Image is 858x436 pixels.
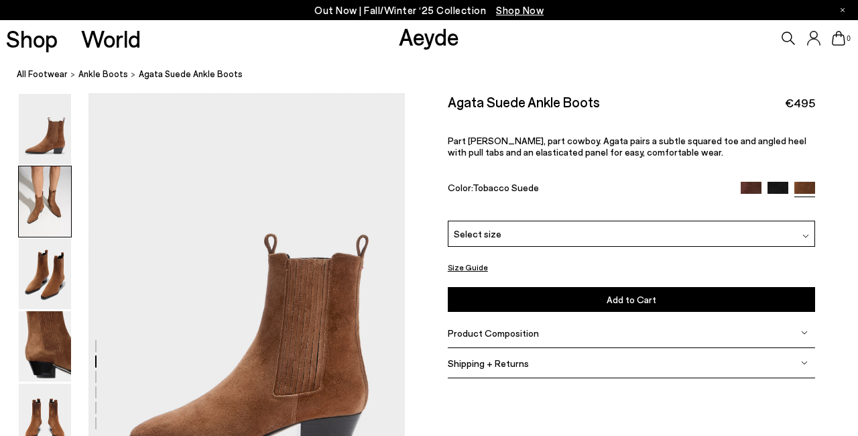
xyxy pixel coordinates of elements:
[6,27,58,50] a: Shop
[496,4,544,16] span: Navigate to /collections/new-in
[448,287,815,312] button: Add to Cart
[473,182,539,193] span: Tobacco Suede
[832,31,845,46] a: 0
[845,35,852,42] span: 0
[802,233,809,239] img: svg%3E
[19,94,71,164] img: Agata Suede Ankle Boots - Image 1
[78,68,128,79] span: ankle boots
[399,22,459,50] a: Aeyde
[19,239,71,309] img: Agata Suede Ankle Boots - Image 3
[139,67,243,81] span: Agata Suede Ankle Boots
[19,166,71,237] img: Agata Suede Ankle Boots - Image 2
[17,67,68,81] a: All Footwear
[448,327,539,339] span: Product Composition
[78,67,128,81] a: ankle boots
[448,259,488,276] button: Size Guide
[454,227,501,241] span: Select size
[81,27,141,50] a: World
[448,135,815,158] p: Part [PERSON_NAME], part cowboy. Agata pairs a subtle squared toe and angled heel with pull tabs ...
[314,2,544,19] p: Out Now | Fall/Winter ‘25 Collection
[801,329,808,336] img: svg%3E
[448,182,729,197] div: Color:
[17,56,858,93] nav: breadcrumb
[19,311,71,382] img: Agata Suede Ankle Boots - Image 4
[448,93,600,110] h2: Agata Suede Ankle Boots
[607,294,656,305] span: Add to Cart
[801,360,808,366] img: svg%3E
[448,358,529,369] span: Shipping + Returns
[785,95,815,111] span: €495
